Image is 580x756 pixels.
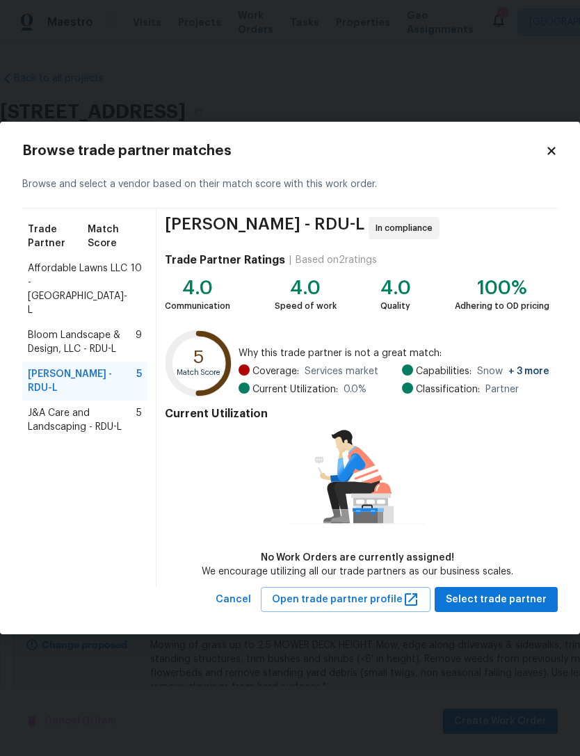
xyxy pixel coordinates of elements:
[485,383,519,396] span: Partner
[28,367,136,395] span: [PERSON_NAME] - RDU-L
[239,346,549,360] span: Why this trade partner is not a great match:
[131,262,142,317] span: 10
[455,299,549,313] div: Adhering to OD pricing
[416,383,480,396] span: Classification:
[136,367,142,395] span: 5
[22,144,545,158] h2: Browse trade partner matches
[376,221,438,235] span: In compliance
[177,368,221,376] text: Match Score
[28,406,136,434] span: J&A Care and Landscaping - RDU-L
[28,223,88,250] span: Trade Partner
[165,407,549,421] h4: Current Utilization
[380,299,411,313] div: Quality
[165,253,285,267] h4: Trade Partner Ratings
[508,367,549,376] span: + 3 more
[136,406,142,434] span: 5
[136,328,142,356] span: 9
[165,281,230,295] div: 4.0
[261,587,430,613] button: Open trade partner profile
[285,253,296,267] div: |
[22,161,558,209] div: Browse and select a vendor based on their match score with this work order.
[252,383,338,396] span: Current Utilization:
[216,591,251,609] span: Cancel
[28,262,131,317] span: Affordable Lawns LLC - [GEOGRAPHIC_DATA]-L
[272,591,419,609] span: Open trade partner profile
[446,591,547,609] span: Select trade partner
[165,299,230,313] div: Communication
[455,281,549,295] div: 100%
[202,565,513,579] div: We encourage utilizing all our trade partners as our business scales.
[165,217,364,239] span: [PERSON_NAME] - RDU-L
[477,364,549,378] span: Snow
[202,551,513,565] div: No Work Orders are currently assigned!
[275,299,337,313] div: Speed of work
[305,364,378,378] span: Services market
[275,281,337,295] div: 4.0
[193,348,204,367] text: 5
[296,253,377,267] div: Based on 2 ratings
[416,364,472,378] span: Capabilities:
[252,364,299,378] span: Coverage:
[210,587,257,613] button: Cancel
[380,281,411,295] div: 4.0
[435,587,558,613] button: Select trade partner
[344,383,366,396] span: 0.0 %
[88,223,142,250] span: Match Score
[28,328,136,356] span: Bloom Landscape & Design, LLC - RDU-L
